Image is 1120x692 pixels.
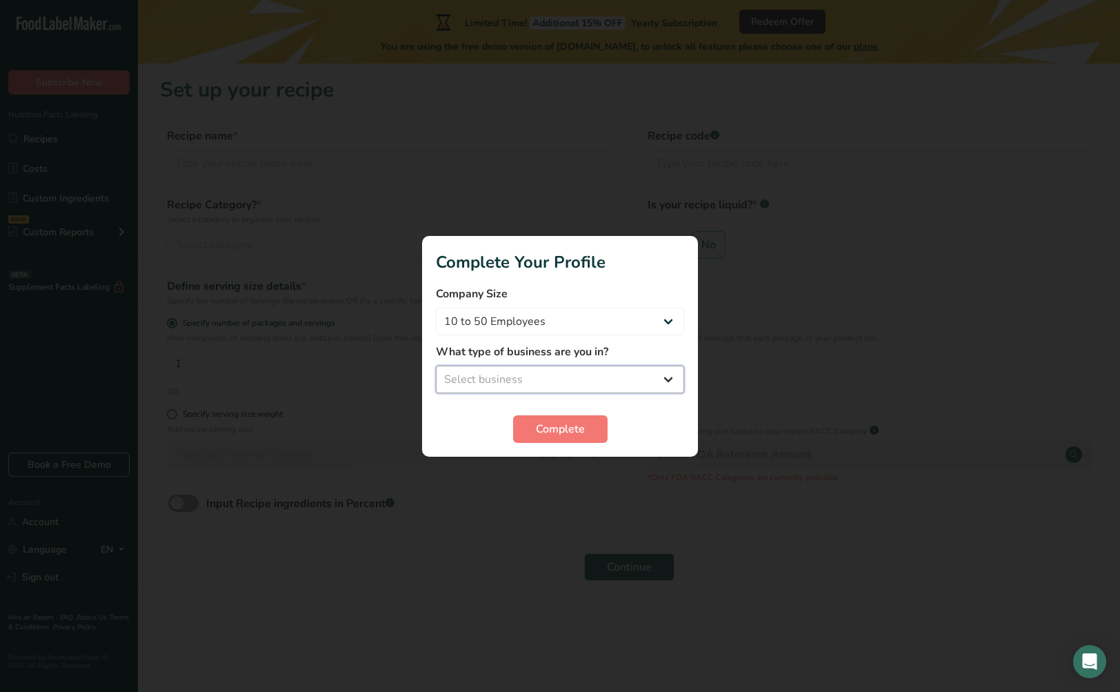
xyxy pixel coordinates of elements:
h1: Complete Your Profile [436,250,684,275]
label: What type of business are you in? [436,344,684,360]
div: Open Intercom Messenger [1073,645,1106,678]
label: Company Size [436,286,684,302]
button: Complete [513,415,608,443]
span: Complete [536,421,585,437]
